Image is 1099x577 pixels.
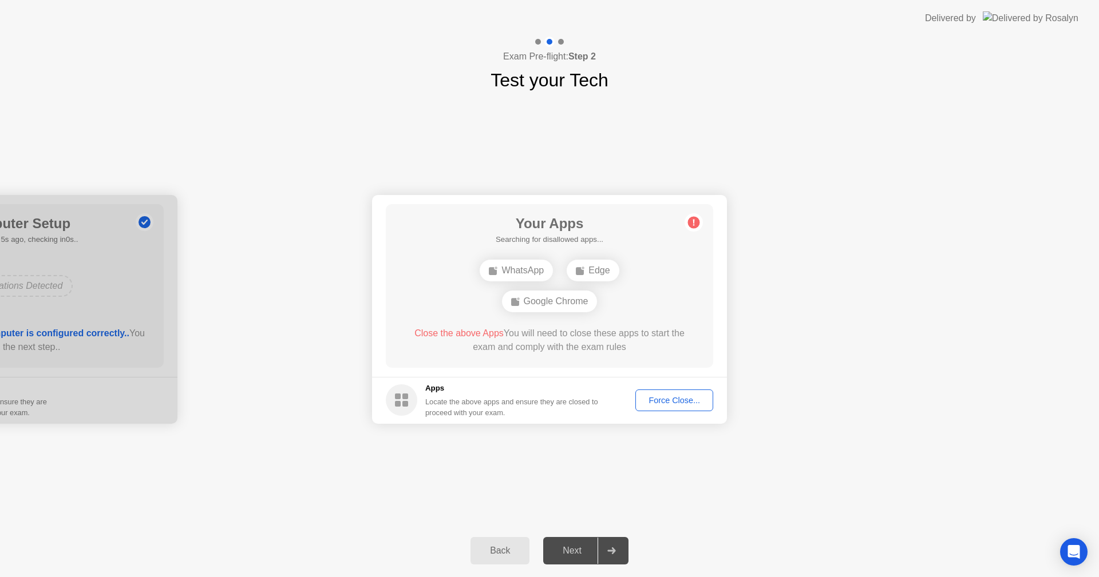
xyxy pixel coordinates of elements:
[496,213,603,234] h1: Your Apps
[983,11,1078,25] img: Delivered by Rosalyn
[567,260,619,281] div: Edge
[543,537,628,564] button: Next
[1060,538,1088,566] div: Open Intercom Messenger
[639,396,709,405] div: Force Close...
[491,66,608,94] h1: Test your Tech
[925,11,976,25] div: Delivered by
[503,50,596,63] h4: Exam Pre-flight:
[425,396,599,418] div: Locate the above apps and ensure they are closed to proceed with your exam.
[496,234,603,245] h5: Searching for disallowed apps...
[425,383,599,394] h5: Apps
[502,291,598,312] div: Google Chrome
[414,328,504,338] span: Close the above Apps
[471,537,529,564] button: Back
[635,389,713,411] button: Force Close...
[480,260,553,281] div: WhatsApp
[402,327,697,354] div: You will need to close these apps to start the exam and comply with the exam rules
[474,546,526,556] div: Back
[568,51,596,61] b: Step 2
[547,546,598,556] div: Next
